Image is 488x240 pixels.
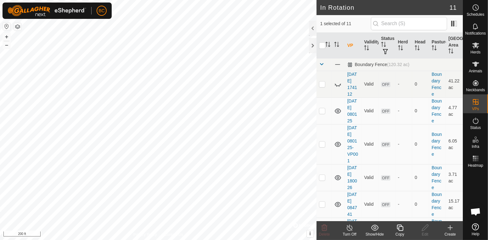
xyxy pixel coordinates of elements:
div: - [398,141,410,148]
p-sorticon: Activate to sort [398,46,403,51]
button: – [3,41,10,49]
td: 3.71 ac [446,164,463,191]
a: Contact Us [165,232,183,237]
td: 0 [412,124,429,164]
div: Open chat [466,202,485,221]
input: Search (S) [371,17,447,30]
div: Create [438,232,463,237]
th: Status [379,33,395,59]
h2: In Rotation [320,4,450,11]
a: Boundary Fence [432,98,442,123]
span: Delete [319,232,330,237]
span: VPs [472,107,479,111]
th: Validity [362,33,379,59]
a: [DATE] 174112 [347,72,357,97]
span: 11 [450,3,457,12]
span: OFF [381,202,390,207]
button: Map Layers [14,23,21,31]
a: [DATE] 080125 [347,98,357,123]
th: Herd [395,33,412,59]
button: i [307,230,314,237]
td: Valid [362,71,379,98]
td: 0 [412,98,429,124]
button: + [3,33,10,41]
div: Copy [387,232,412,237]
a: Privacy Policy [133,232,157,237]
span: 1 selected of 11 [320,20,371,27]
span: Neckbands [466,88,485,92]
span: Schedules [467,13,484,16]
span: BC [98,8,104,14]
span: OFF [381,175,390,181]
button: Reset Map [3,23,10,30]
th: Pasture [429,33,446,59]
a: Boundary Fence [432,192,442,217]
p-sorticon: Activate to sort [325,43,330,48]
a: Help [463,221,488,238]
p-sorticon: Activate to sort [364,46,369,51]
div: Turn Off [337,232,362,237]
div: - [398,201,410,208]
th: Head [412,33,429,59]
span: Status [470,126,481,130]
span: Herds [470,50,480,54]
td: Valid [362,124,379,164]
a: Boundary Fence [432,165,442,190]
td: Valid [362,98,379,124]
th: VP [345,33,362,59]
span: i [309,231,311,236]
span: Notifications [465,31,486,35]
span: Animals [469,69,482,73]
p-sorticon: Activate to sort [448,49,453,54]
span: Help [472,232,480,236]
span: (120.32 ac) [387,62,409,67]
div: - [398,108,410,114]
div: Edit [412,232,438,237]
td: 0 [412,71,429,98]
span: OFF [381,142,390,147]
td: 15.17 ac [446,191,463,218]
a: [DATE] 080125-VP001 [347,125,358,163]
p-sorticon: Activate to sort [334,43,339,48]
div: Boundary Fence [347,62,410,67]
td: 0 [412,191,429,218]
th: [GEOGRAPHIC_DATA] Area [446,33,463,59]
span: Heatmap [468,164,483,167]
span: OFF [381,82,390,87]
td: 0 [412,164,429,191]
div: - [398,174,410,181]
td: Valid [362,191,379,218]
a: [DATE] 084741 [347,192,357,217]
div: Show/Hide [362,232,387,237]
a: [DATE] 180026 [347,165,357,190]
span: OFF [381,109,390,114]
td: Valid [362,164,379,191]
div: - [398,81,410,87]
a: Boundary Fence [432,132,442,157]
img: Gallagher Logo [8,5,86,16]
p-sorticon: Activate to sort [415,46,420,51]
span: Infra [472,145,479,148]
td: 4.77 ac [446,98,463,124]
p-sorticon: Activate to sort [432,46,437,51]
p-sorticon: Activate to sort [381,43,386,48]
td: 6.05 ac [446,124,463,164]
a: Boundary Fence [432,72,442,97]
td: 41.22 ac [446,71,463,98]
